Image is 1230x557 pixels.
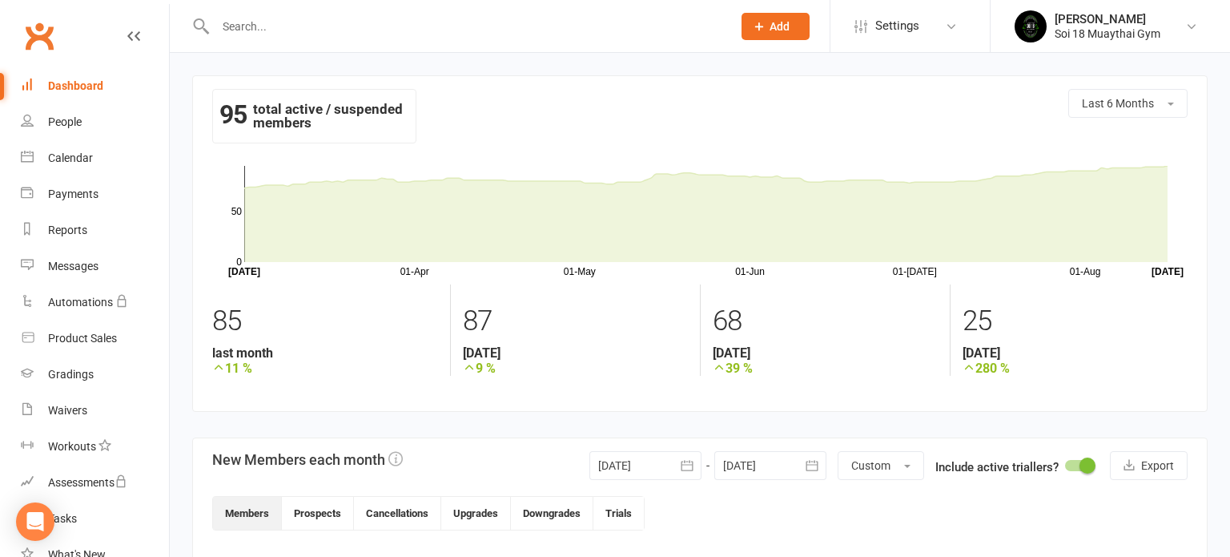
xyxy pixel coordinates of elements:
a: People [21,104,169,140]
span: Add [770,20,790,33]
div: Workouts [48,440,96,453]
button: Members [213,497,282,530]
a: Calendar [21,140,169,176]
a: Workouts [21,429,169,465]
strong: [DATE] [463,345,688,361]
strong: 95 [219,103,247,127]
button: Upgrades [441,497,511,530]
div: Soi 18 Muaythai Gym [1055,26,1160,41]
div: Automations [48,296,113,309]
span: Last 6 Months [1082,97,1154,110]
strong: [DATE] [963,345,1188,361]
a: Dashboard [21,68,169,104]
button: Downgrades [511,497,593,530]
strong: 11 % [212,361,438,376]
button: Cancellations [354,497,441,530]
a: Payments [21,176,169,212]
div: People [48,115,82,128]
div: Assessments [48,476,127,489]
label: Include active triallers? [935,458,1059,477]
a: Product Sales [21,321,169,357]
strong: 280 % [963,361,1188,376]
a: Waivers [21,393,169,429]
strong: last month [212,345,438,361]
button: Custom [838,451,924,480]
button: Prospects [282,497,354,530]
div: [PERSON_NAME] [1055,12,1160,26]
strong: [DATE] [713,345,938,361]
div: Open Intercom Messenger [16,503,54,541]
div: 25 [963,297,1188,345]
div: Gradings [48,368,94,381]
div: Tasks [48,512,77,525]
a: Tasks [21,501,169,537]
strong: 39 % [713,361,938,376]
img: thumb_image1716960047.png [1015,10,1047,42]
button: Export [1110,451,1188,480]
h3: New Members each month [212,451,403,468]
a: Automations [21,285,169,321]
button: Last 6 Months [1068,89,1188,118]
a: Gradings [21,357,169,393]
div: Waivers [48,404,87,417]
div: Messages [48,260,98,272]
div: total active / suspended members [212,89,416,143]
button: Add [742,13,810,40]
span: Custom [851,459,890,472]
div: Payments [48,188,98,200]
div: 85 [212,297,438,345]
div: Reports [48,224,87,236]
div: 68 [713,297,938,345]
span: Settings [875,8,919,44]
a: Clubworx [19,16,59,56]
a: Messages [21,248,169,285]
input: Search... [211,15,721,38]
div: 87 [463,297,688,345]
strong: 9 % [463,361,688,376]
div: Product Sales [48,332,117,345]
button: Trials [593,497,644,530]
a: Reports [21,212,169,248]
a: Assessments [21,465,169,501]
div: Calendar [48,151,93,164]
div: Dashboard [48,79,103,92]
